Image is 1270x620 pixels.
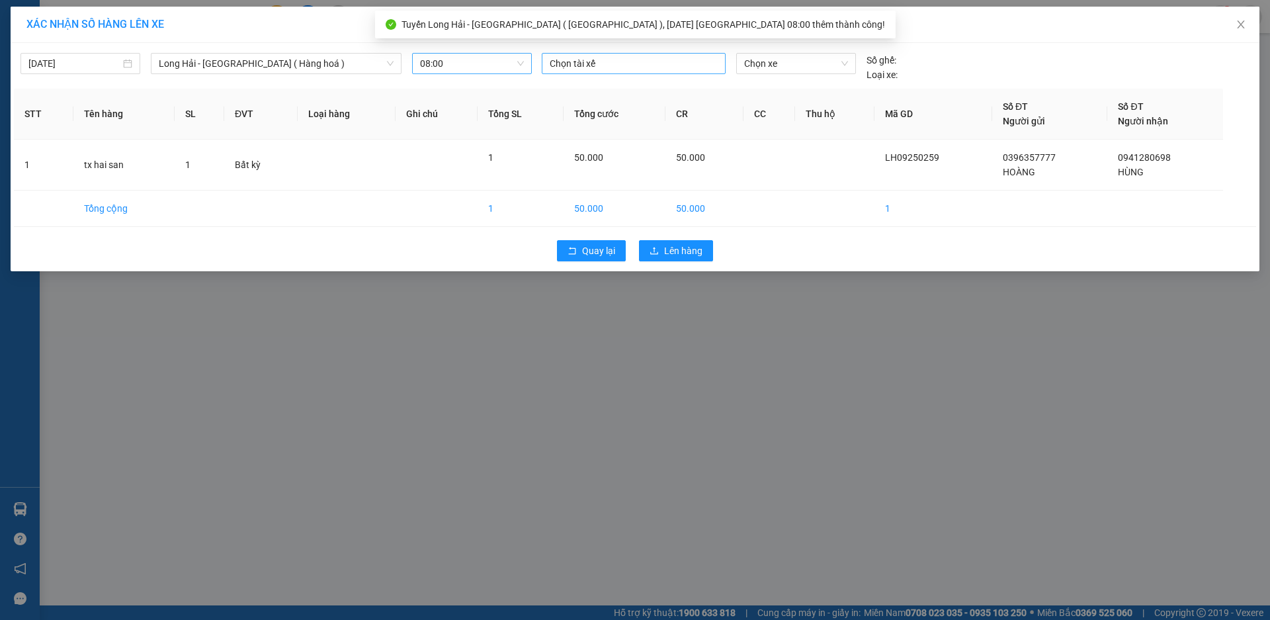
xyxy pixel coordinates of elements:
th: CC [743,89,795,140]
th: Mã GD [874,89,992,140]
span: Số ĐT [1118,101,1143,112]
span: Người nhận [1118,116,1168,126]
th: Loại hàng [298,89,396,140]
div: 68A DG SO 1 LH [11,62,104,93]
div: HOÀNG [11,27,104,43]
span: Gửi: [11,13,32,26]
td: 50.000 [564,191,665,227]
th: ĐVT [224,89,298,140]
td: 1 [874,191,992,227]
span: HÙNG [1118,167,1144,177]
span: 50.000 [676,152,705,163]
th: Tên hàng [73,89,175,140]
th: STT [14,89,73,140]
span: down [386,60,394,67]
span: Nhận: [113,13,145,26]
button: Close [1222,7,1259,44]
td: Bất kỳ [224,140,298,191]
span: Long Hải - Sài Gòn ( Hàng hoá ) [159,54,394,73]
span: 1 [488,152,493,163]
span: XÁC NHẬN SỐ HÀNG LÊN XE [26,18,164,30]
th: Tổng SL [478,89,563,140]
th: Tổng cước [564,89,665,140]
td: 50.000 [665,191,743,227]
span: Loại xe: [867,67,898,82]
span: 1 [185,159,190,170]
div: HÙNG [113,43,206,59]
span: check-circle [386,19,396,30]
div: 0941280698 [113,59,206,77]
span: 50.000 [574,152,603,163]
span: 08:00 [420,54,524,73]
span: HOÀNG [1003,167,1035,177]
span: Lên hàng [664,244,702,258]
th: Ghi chú [396,89,478,140]
td: 1 [14,140,73,191]
span: 0941280698 [1118,152,1171,163]
span: close [1236,19,1246,30]
td: 1 [478,191,563,227]
div: 93 NTB Q1 [113,11,206,43]
span: LH09250259 [885,152,939,163]
span: Chọn xe [744,54,847,73]
span: Quay lại [582,244,615,258]
span: rollback [568,246,577,257]
span: Số ĐT [1003,101,1028,112]
div: Long Hải [11,11,104,27]
button: rollbackQuay lại [557,240,626,261]
td: Tổng cộng [73,191,175,227]
input: 14/09/2025 [28,56,120,71]
span: Người gửi [1003,116,1045,126]
span: Tuyến Long Hải - [GEOGRAPHIC_DATA] ( [GEOGRAPHIC_DATA] ), [DATE] [GEOGRAPHIC_DATA] 08:00 thêm thà... [402,19,885,30]
th: Thu hộ [795,89,874,140]
th: SL [175,89,224,140]
span: 0396357777 [1003,152,1056,163]
span: upload [650,246,659,257]
span: Số ghế: [867,53,896,67]
td: tx hai san [73,140,175,191]
th: CR [665,89,743,140]
button: uploadLên hàng [639,240,713,261]
div: 0396357777 [11,43,104,62]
